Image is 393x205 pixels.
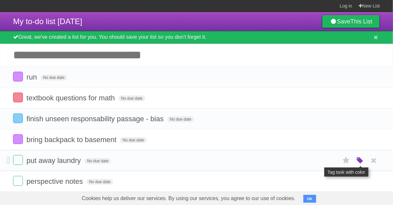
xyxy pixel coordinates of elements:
span: put away laundry [26,156,82,165]
label: Done [13,134,23,144]
span: bring backpack to basement [26,136,118,144]
span: Cookies help us deliver our services. By using our services, you agree to our use of cookies. [75,192,302,205]
a: SaveThis List [322,15,380,28]
label: Star task [340,155,352,166]
span: finish unseen responsability passage - bias [26,115,165,123]
span: perspective notes [26,177,84,185]
label: Done [13,176,23,186]
span: No due date [167,116,194,122]
span: No due date [120,137,146,143]
span: No due date [85,158,111,164]
button: OK [303,195,316,203]
span: No due date [119,95,145,101]
label: Done [13,93,23,102]
span: run [26,73,39,81]
label: Done [13,72,23,81]
span: No due date [41,75,67,81]
span: No due date [87,179,113,185]
b: This List [350,18,372,25]
label: Done [13,155,23,165]
label: Done [13,113,23,123]
span: My to-do list [DATE] [13,17,82,26]
span: textbook questions for math [26,94,116,102]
